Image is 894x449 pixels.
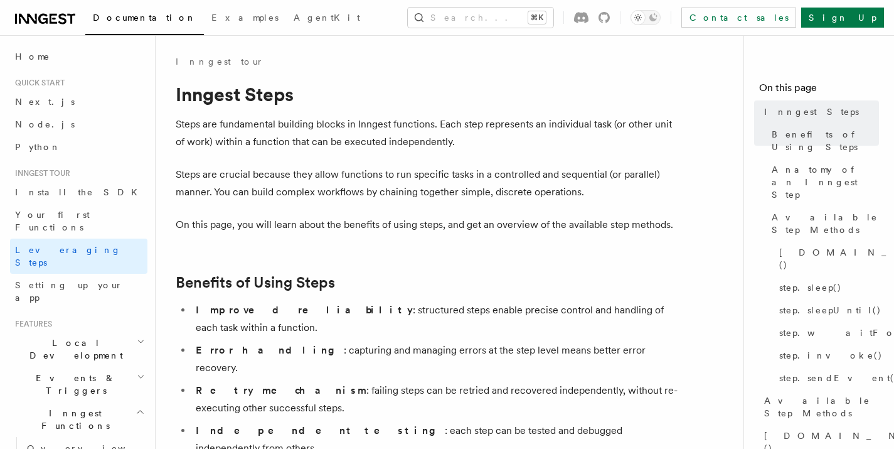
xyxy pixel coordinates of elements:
a: step.sendEvent() [774,367,879,389]
li: : capturing and managing errors at the step level means better error recovery. [192,342,678,377]
span: Events & Triggers [10,372,137,397]
button: Events & Triggers [10,367,147,402]
li: : failing steps can be retried and recovered independently, without re-executing other successful... [192,382,678,417]
a: step.sleepUntil() [774,299,879,322]
span: Inngest tour [10,168,70,178]
span: Examples [211,13,279,23]
h1: Inngest Steps [176,83,678,105]
p: On this page, you will learn about the benefits of using steps, and get an overview of the availa... [176,216,678,234]
span: Node.js [15,119,75,129]
span: Inngest Functions [10,407,136,432]
button: Local Development [10,332,147,367]
strong: Independent testing [196,425,445,436]
span: step.invoke() [779,349,883,362]
span: AgentKit [294,13,360,23]
span: Quick start [10,78,65,88]
strong: Retry mechanism [196,384,366,396]
a: Leveraging Steps [10,239,147,274]
span: Leveraging Steps [15,245,121,268]
span: step.sleep() [779,281,842,294]
span: Anatomy of an Inngest Step [772,163,879,201]
span: Your first Functions [15,210,90,232]
a: Setting up your app [10,274,147,309]
a: AgentKit [286,4,368,34]
a: Anatomy of an Inngest Step [767,158,879,206]
a: step.sleep() [774,276,879,299]
button: Toggle dark mode [631,10,661,25]
a: Available Step Methods [759,389,879,425]
h4: On this page [759,80,879,100]
a: Install the SDK [10,181,147,203]
a: Inngest Steps [759,100,879,123]
strong: Improved reliability [196,304,413,316]
span: Available Step Methods [764,394,879,419]
a: Benefits of Using Steps [176,274,335,291]
p: Steps are crucial because they allow functions to run specific tasks in a controlled and sequenti... [176,166,678,201]
span: Home [15,50,50,63]
span: Inngest Steps [764,105,859,118]
span: Features [10,319,52,329]
span: Setting up your app [15,280,123,303]
a: Sign Up [801,8,884,28]
a: Home [10,45,147,68]
span: Install the SDK [15,187,145,197]
a: Your first Functions [10,203,147,239]
button: Search...⌘K [408,8,553,28]
a: [DOMAIN_NAME]() [774,241,879,276]
a: Contact sales [681,8,796,28]
span: Local Development [10,337,137,362]
a: step.waitForEvent() [774,322,879,344]
button: Inngest Functions [10,402,147,437]
span: step.sleepUntil() [779,304,881,316]
span: Documentation [93,13,196,23]
a: step.invoke() [774,344,879,367]
a: Examples [204,4,286,34]
li: : structured steps enable precise control and handling of each task within a function. [192,301,678,337]
span: Benefits of Using Steps [772,128,879,153]
a: Inngest tour [176,55,263,68]
strong: Error handling [196,344,344,356]
span: Next.js [15,97,75,107]
a: Node.js [10,113,147,136]
a: Python [10,136,147,158]
span: Python [15,142,61,152]
a: Documentation [85,4,204,35]
p: Steps are fundamental building blocks in Inngest functions. Each step represents an individual ta... [176,116,678,151]
kbd: ⌘K [528,11,546,24]
a: Available Step Methods [767,206,879,241]
a: Benefits of Using Steps [767,123,879,158]
a: Next.js [10,90,147,113]
span: Available Step Methods [772,211,879,236]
